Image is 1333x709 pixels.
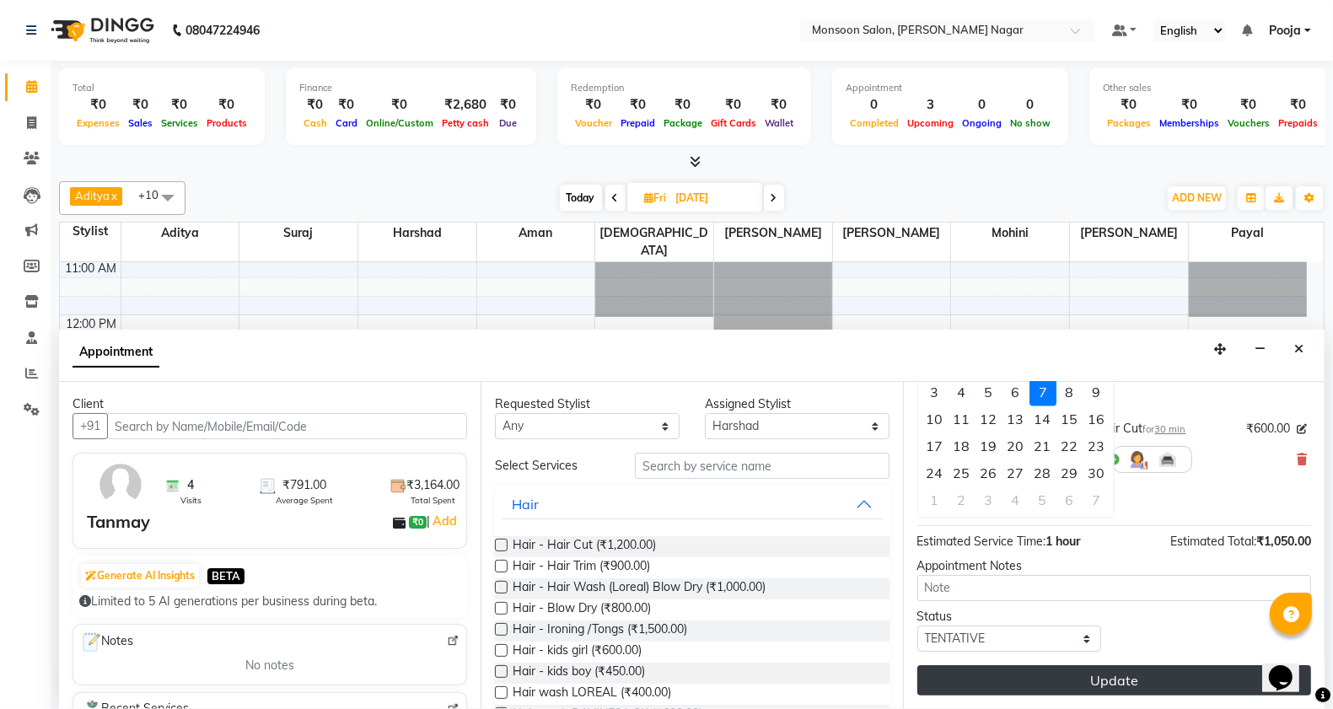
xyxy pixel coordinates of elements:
[560,185,602,211] span: Today
[110,189,117,202] a: x
[411,494,455,507] span: Total Spent
[1056,379,1083,406] div: 8
[958,95,1006,115] div: 0
[949,379,976,406] div: Tuesday, November 4, 2025
[513,578,766,599] span: Hair - Hair Wash (Loreal) Blow Dry (₹1,000.00)
[331,117,362,129] span: Card
[430,511,460,531] a: Add
[1256,534,1311,549] span: ₹1,050.00
[949,487,976,514] div: Tuesday, December 2, 2025
[362,95,438,115] div: ₹0
[1029,379,1056,406] div: Friday, November 7, 2025
[512,494,539,514] div: Hair
[121,223,239,244] span: Aditya
[513,557,650,578] span: Hair - Hair Trim (₹900.00)
[616,95,659,115] div: ₹0
[299,95,331,115] div: ₹0
[1083,487,1110,514] div: 7
[202,117,251,129] span: Products
[1029,379,1056,406] div: 7
[922,487,949,514] div: 1
[73,117,124,129] span: Expenses
[202,95,251,115] div: ₹0
[1083,460,1110,487] div: Sunday, November 30, 2025
[917,557,1311,575] div: Appointment Notes
[976,406,1002,433] div: Wednesday, November 12, 2025
[1029,487,1056,514] div: 5
[951,223,1069,244] span: Mohini
[922,406,949,433] div: Monday, November 10, 2025
[1029,487,1056,514] div: Friday, December 5, 2025
[1083,379,1110,406] div: 9
[1246,420,1290,438] span: ₹600.00
[79,593,460,610] div: Limited to 5 AI generations per business during beta.
[949,379,976,406] div: 4
[1155,117,1223,129] span: Memberships
[107,413,467,439] input: Search by Name/Mobile/Email/Code
[1083,460,1110,487] div: 30
[922,406,949,433] div: 10
[73,413,108,439] button: +91
[73,395,467,413] div: Client
[1029,406,1056,433] div: 14
[276,494,333,507] span: Average Spent
[976,487,1002,514] div: Wednesday, December 3, 2025
[1083,406,1110,433] div: Sunday, November 16, 2025
[922,379,949,406] div: 3
[1056,433,1083,460] div: 22
[641,191,671,204] span: Fri
[976,379,1002,406] div: Wednesday, November 5, 2025
[138,188,171,201] span: +10
[671,185,755,211] input: 2025-11-07
[1056,406,1083,433] div: Saturday, November 15, 2025
[1070,223,1188,244] span: [PERSON_NAME]
[949,433,976,460] div: Tuesday, November 18, 2025
[922,433,949,460] div: 17
[1083,433,1110,460] div: Sunday, November 23, 2025
[409,516,427,529] span: ₹0
[1002,460,1029,487] div: Thursday, November 27, 2025
[922,460,949,487] div: Monday, November 24, 2025
[571,117,616,129] span: Voucher
[1046,534,1081,549] span: 1 hour
[1056,379,1083,406] div: Saturday, November 8, 2025
[1083,433,1110,460] div: 23
[1056,460,1083,487] div: Saturday, November 29, 2025
[245,657,294,674] span: No notes
[1103,117,1155,129] span: Packages
[185,7,260,54] b: 08047224946
[358,223,476,244] span: Harshad
[1223,117,1274,129] span: Vouchers
[493,95,523,115] div: ₹0
[1056,460,1083,487] div: 29
[846,81,1055,95] div: Appointment
[922,460,949,487] div: 24
[477,223,595,244] span: Aman
[949,406,976,433] div: Tuesday, November 11, 2025
[846,117,903,129] span: Completed
[922,433,949,460] div: Monday, November 17, 2025
[922,487,949,514] div: Monday, December 1, 2025
[187,476,194,494] span: 4
[1029,460,1056,487] div: 28
[1189,223,1307,244] span: Payal
[299,81,523,95] div: Finance
[1269,22,1301,40] span: Pooja
[239,223,357,244] span: Suraj
[482,457,622,475] div: Select Services
[1274,95,1322,115] div: ₹0
[1006,95,1055,115] div: 0
[75,189,110,202] span: Aditya
[1056,487,1083,514] div: Saturday, December 6, 2025
[1002,487,1029,514] div: Thursday, December 4, 2025
[1127,449,1148,470] img: Hairdresser.png
[1083,406,1110,433] div: 16
[976,460,1002,487] div: 26
[1002,406,1029,433] div: 13
[1274,117,1322,129] span: Prepaids
[1143,423,1186,435] small: for
[1002,433,1029,460] div: 20
[87,509,150,534] div: Tanmay
[616,117,659,129] span: Prepaid
[922,379,949,406] div: Monday, November 3, 2025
